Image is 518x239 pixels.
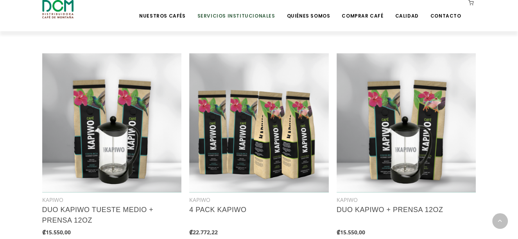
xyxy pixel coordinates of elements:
[134,1,190,19] a: Nuestros Cafés
[390,1,423,19] a: Calidad
[42,53,182,193] img: Shop product image!
[42,195,182,204] div: KAPIWO
[337,195,476,204] div: KAPIWO
[192,1,280,19] a: Servicios Institucionales
[189,53,329,193] img: Shop product image!
[282,1,335,19] a: Quiénes Somos
[426,1,466,19] a: Contacto
[337,228,365,236] b: ₡15.550,00
[337,206,443,214] a: DUO KAPIWO + PRENSA 12OZ
[189,206,246,214] a: 4 PACK KAPIWO
[189,228,218,236] b: ₡22.772,22
[337,53,476,193] img: Shop product image!
[337,1,388,19] a: Comprar Café
[189,195,329,204] div: KAPIWO
[42,228,71,236] b: ₡15.550,00
[42,206,154,224] a: DUO KAPIWO TUESTE MEDIO + PRENSA 12OZ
